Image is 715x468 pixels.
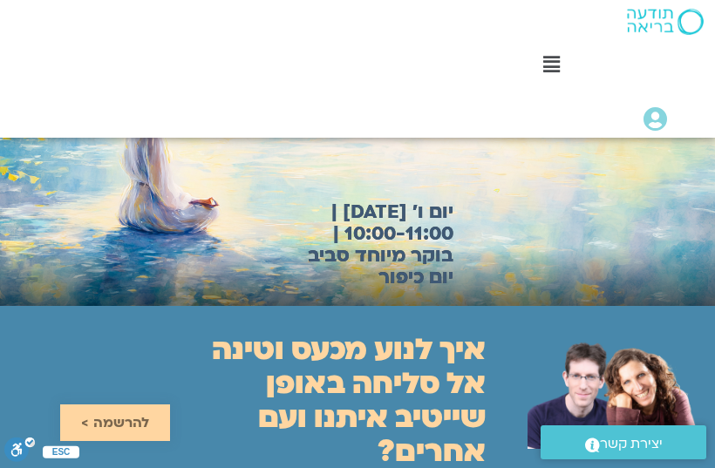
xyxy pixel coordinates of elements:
span: יצירת קשר [600,432,663,456]
span: להרשמה > [81,415,149,431]
h2: יום ו׳ [DATE] | 10:00-11:00 | בוקר מיוחד סביב יום כיפור [295,201,453,288]
a: יצירת קשר [541,425,706,459]
img: תודעה בריאה [627,9,704,35]
a: להרשמה > [60,404,170,441]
